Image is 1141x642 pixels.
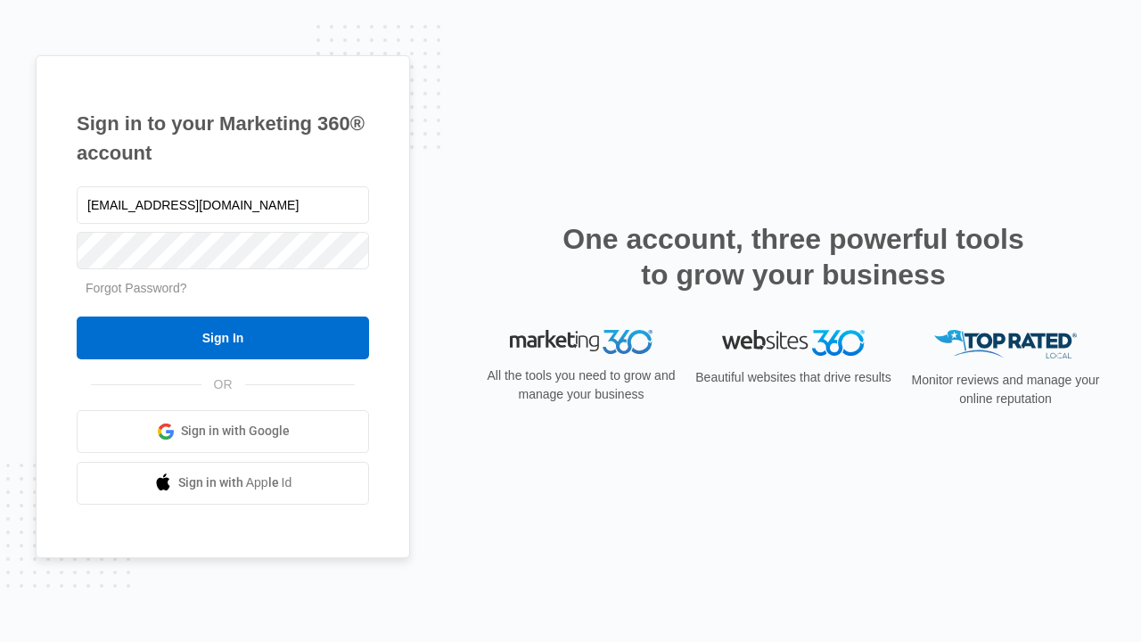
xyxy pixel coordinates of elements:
[694,368,893,387] p: Beautiful websites that drive results
[86,281,187,295] a: Forgot Password?
[181,422,290,440] span: Sign in with Google
[77,186,369,224] input: Email
[77,410,369,453] a: Sign in with Google
[481,366,681,404] p: All the tools you need to grow and manage your business
[77,317,369,359] input: Sign In
[77,462,369,505] a: Sign in with Apple Id
[934,330,1077,359] img: Top Rated Local
[178,473,292,492] span: Sign in with Apple Id
[77,109,369,168] h1: Sign in to your Marketing 360® account
[201,375,245,394] span: OR
[510,330,653,355] img: Marketing 360
[906,371,1105,408] p: Monitor reviews and manage your online reputation
[557,221,1030,292] h2: One account, three powerful tools to grow your business
[722,330,865,356] img: Websites 360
